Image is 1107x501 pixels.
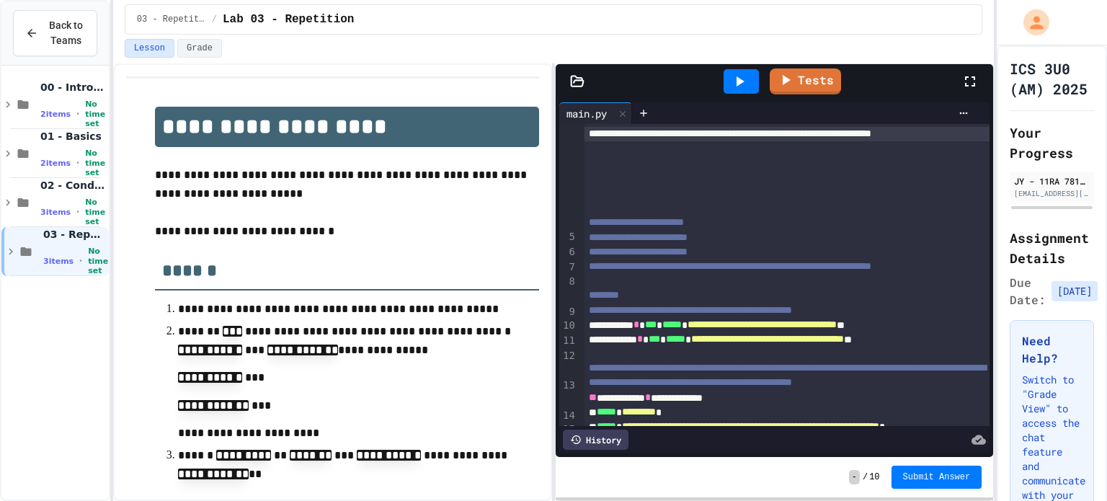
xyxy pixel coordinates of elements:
iframe: chat widget [987,381,1093,442]
span: Lab 03 - Repetition [223,11,354,28]
span: [DATE] [1052,281,1098,301]
span: Due Date: [1010,274,1046,309]
div: 9 [559,305,577,319]
span: Back to Teams [47,18,85,48]
span: 01 - Basics [40,130,106,143]
span: 02 - Conditional Statements (if) [40,179,106,192]
div: My Account [1008,6,1053,39]
div: 13 [559,378,577,409]
div: [EMAIL_ADDRESS][DOMAIN_NAME] [1014,188,1090,199]
div: 7 [559,260,577,275]
span: No time set [88,247,108,275]
span: 2 items [40,110,71,119]
span: / [212,14,217,25]
span: No time set [85,99,106,128]
span: No time set [85,198,106,226]
h3: Need Help? [1022,332,1082,367]
div: 11 [559,334,577,349]
span: 03 - Repetition (while and for) [137,14,206,25]
span: 3 items [43,257,74,266]
div: 5 [559,230,577,245]
span: / [863,471,868,483]
div: 8 [559,275,577,305]
span: • [79,255,82,267]
div: main.py [559,106,614,121]
h1: ICS 3U0 (AM) 2025 [1010,58,1094,99]
h2: Your Progress [1010,123,1094,163]
span: 3 items [40,208,71,217]
span: • [76,206,79,218]
iframe: chat widget [1046,443,1093,487]
button: Lesson [125,39,174,58]
span: 00 - Introduction [40,81,106,94]
button: Grade [177,39,222,58]
button: Submit Answer [892,466,982,489]
div: 6 [559,245,577,260]
div: 15 [559,422,577,467]
span: • [76,108,79,120]
div: 14 [559,409,577,423]
span: • [76,157,79,169]
span: 2 items [40,159,71,168]
span: - [849,470,860,484]
div: 10 [559,319,577,334]
span: Submit Answer [903,471,971,483]
div: 12 [559,349,577,379]
div: History [563,430,628,450]
span: 10 [869,471,879,483]
button: Back to Teams [13,10,97,56]
div: JY - 11RA 781665 [PERSON_NAME] SS [1014,174,1090,187]
div: main.py [559,102,632,124]
span: No time set [85,148,106,177]
span: 03 - Repetition (while and for) [43,228,106,241]
h2: Assignment Details [1010,228,1094,268]
a: Tests [770,68,841,94]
